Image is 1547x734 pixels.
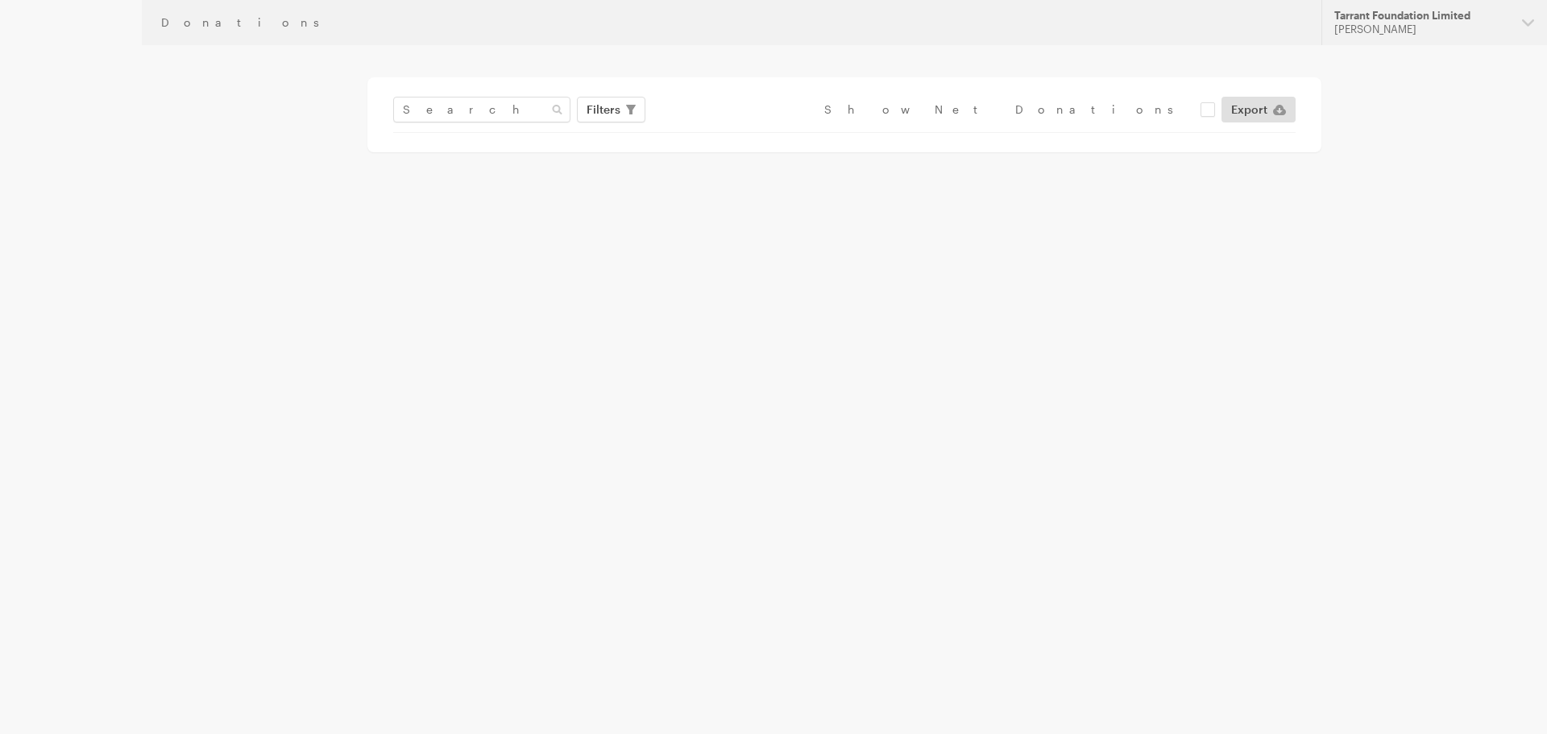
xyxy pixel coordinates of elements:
[1334,23,1509,36] div: [PERSON_NAME]
[587,100,620,119] span: Filters
[1221,97,1296,122] a: Export
[393,97,570,122] input: Search Name & Email
[577,97,645,122] button: Filters
[1231,100,1267,119] span: Export
[1334,9,1509,23] div: Tarrant Foundation Limited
